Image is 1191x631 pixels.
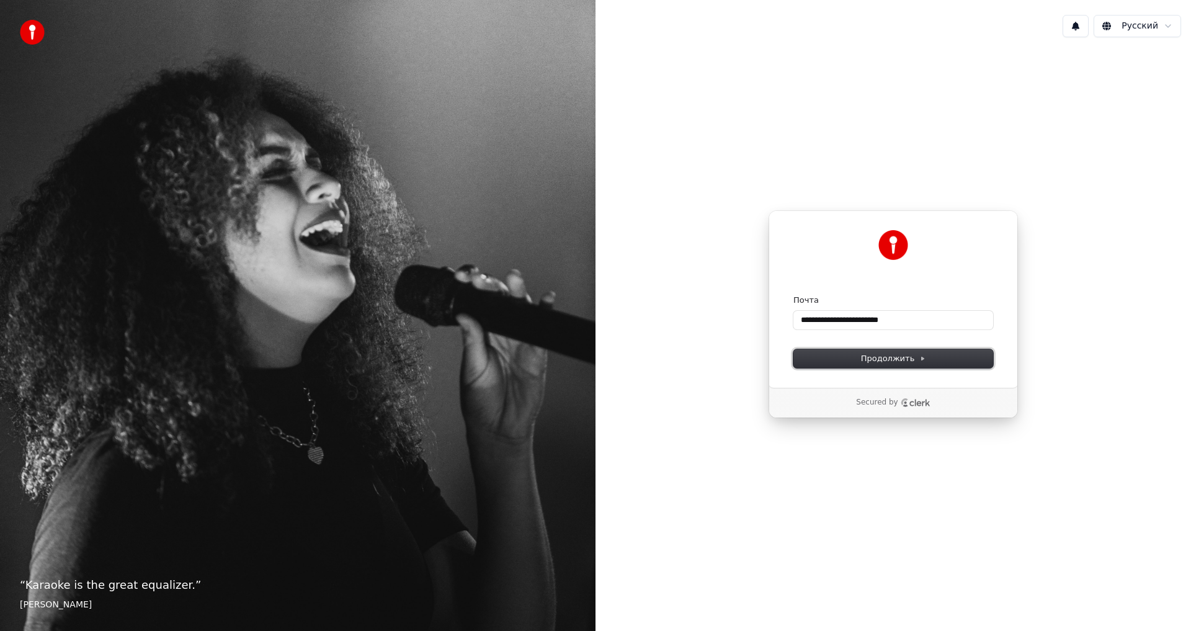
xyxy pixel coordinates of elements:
img: Youka [878,230,908,260]
button: Продолжить [793,349,993,368]
label: Почта [793,295,819,306]
footer: [PERSON_NAME] [20,599,576,611]
img: youka [20,20,45,45]
a: Clerk logo [901,398,930,407]
p: Secured by [856,398,898,408]
span: Продолжить [861,353,926,364]
p: “ Karaoke is the great equalizer. ” [20,576,576,594]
